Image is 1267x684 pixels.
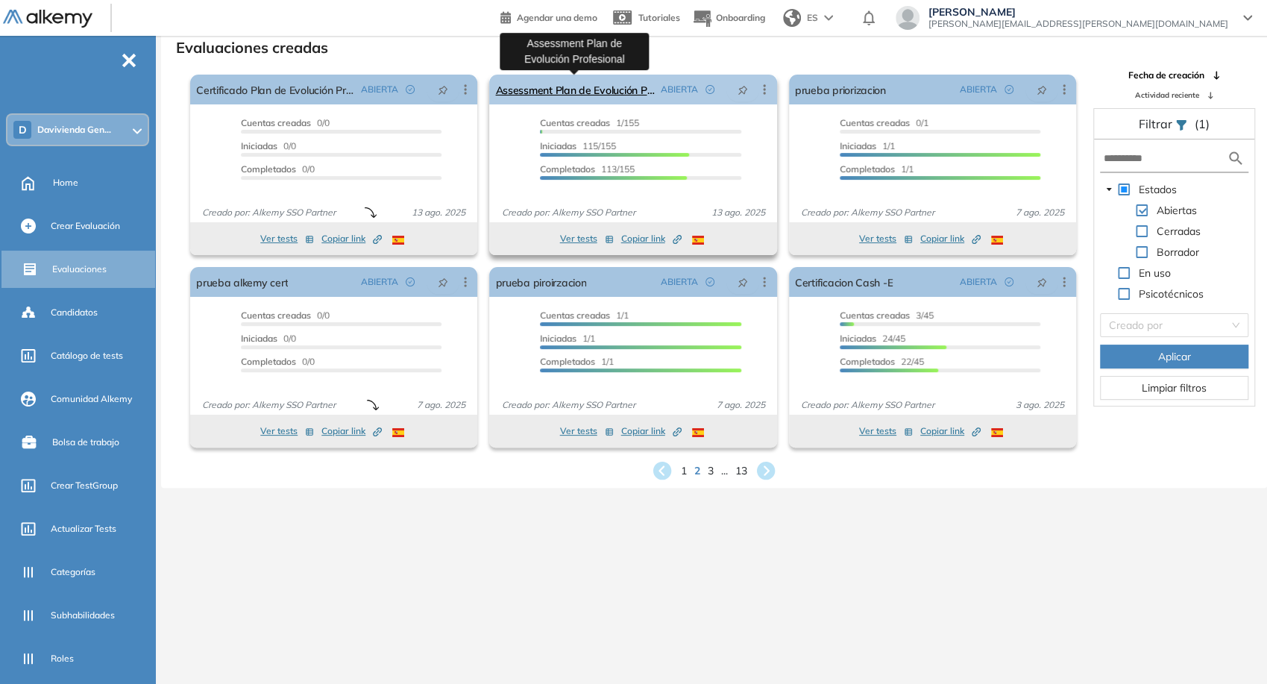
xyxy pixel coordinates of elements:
[495,206,641,219] span: Creado por: Alkemy SSO Partner
[52,263,107,276] span: Evaluaciones
[621,424,682,438] span: Copiar link
[1136,285,1207,303] span: Psicotécnicos
[241,333,277,344] span: Iniciadas
[1195,115,1210,133] span: (1)
[19,124,27,136] span: D
[406,277,415,286] span: check-circle
[51,479,118,492] span: Crear TestGroup
[392,236,404,245] img: ESP
[726,270,759,294] button: pushpin
[1010,206,1070,219] span: 7 ago. 2025
[51,219,120,233] span: Crear Evaluación
[540,163,595,175] span: Completados
[920,424,981,438] span: Copiar link
[241,140,277,151] span: Iniciadas
[196,267,288,297] a: prueba alkemy cert
[51,565,95,579] span: Categorías
[721,463,728,479] span: ...
[53,176,78,189] span: Home
[960,275,997,289] span: ABIERTA
[1157,245,1199,259] span: Borrador
[1139,116,1175,131] span: Filtrar
[621,422,682,440] button: Copiar link
[406,85,415,94] span: check-circle
[840,356,924,367] span: 22/45
[1157,204,1197,217] span: Abiertas
[1005,85,1013,94] span: check-circle
[692,2,765,34] button: Onboarding
[51,609,115,622] span: Subhabilidades
[241,140,296,151] span: 0/0
[716,12,765,23] span: Onboarding
[738,276,748,288] span: pushpin
[920,232,981,245] span: Copiar link
[37,124,111,136] span: Davivienda Gen...
[1025,78,1058,101] button: pushpin
[840,140,876,151] span: Iniciadas
[621,232,682,245] span: Copiar link
[560,230,614,248] button: Ver tests
[540,140,616,151] span: 115/155
[495,267,586,297] a: prueba piroirzacion
[681,463,687,479] span: 1
[495,398,641,412] span: Creado por: Alkemy SSO Partner
[661,275,698,289] span: ABIERTA
[1227,149,1245,168] img: search icon
[1157,225,1201,238] span: Cerradas
[661,83,698,96] span: ABIERTA
[427,270,459,294] button: pushpin
[1135,90,1199,101] span: Actividad reciente
[638,12,680,23] span: Tutoriales
[705,206,771,219] span: 13 ago. 2025
[1139,287,1204,301] span: Psicotécnicos
[495,75,654,104] a: Assessment Plan de Evolución Profesional
[361,83,398,96] span: ABIERTA
[241,117,330,128] span: 0/0
[196,398,342,412] span: Creado por: Alkemy SSO Partner
[735,463,747,479] span: 13
[438,276,448,288] span: pushpin
[517,12,597,23] span: Agendar una demo
[321,232,382,245] span: Copiar link
[1037,84,1047,95] span: pushpin
[361,275,398,289] span: ABIERTA
[960,83,997,96] span: ABIERTA
[840,163,895,175] span: Completados
[692,428,704,437] img: ESP
[1010,398,1070,412] span: 3 ago. 2025
[1100,376,1248,400] button: Limpiar filtros
[859,230,913,248] button: Ver tests
[840,333,905,344] span: 24/45
[1154,222,1204,240] span: Cerradas
[928,6,1228,18] span: [PERSON_NAME]
[176,39,328,57] h3: Evaluaciones creadas
[241,333,296,344] span: 0/0
[928,18,1228,30] span: [PERSON_NAME][EMAIL_ADDRESS][PERSON_NAME][DOMAIN_NAME]
[795,206,940,219] span: Creado por: Alkemy SSO Partner
[1005,277,1013,286] span: check-circle
[783,9,801,27] img: world
[711,398,771,412] span: 7 ago. 2025
[795,267,893,297] a: Certificacion Cash -E
[705,85,714,94] span: check-circle
[427,78,459,101] button: pushpin
[540,356,614,367] span: 1/1
[1154,243,1202,261] span: Borrador
[196,206,342,219] span: Creado por: Alkemy SSO Partner
[840,356,895,367] span: Completados
[411,398,471,412] span: 7 ago. 2025
[991,428,1003,437] img: ESP
[392,428,404,437] img: ESP
[1105,186,1113,193] span: caret-down
[1136,264,1174,282] span: En uso
[51,652,74,665] span: Roles
[1128,69,1204,82] span: Fecha de creación
[920,422,981,440] button: Copiar link
[540,310,610,321] span: Cuentas creadas
[540,117,639,128] span: 1/155
[241,310,330,321] span: 0/0
[1100,345,1248,368] button: Aplicar
[51,392,132,406] span: Comunidad Alkemy
[1037,276,1047,288] span: pushpin
[321,424,382,438] span: Copiar link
